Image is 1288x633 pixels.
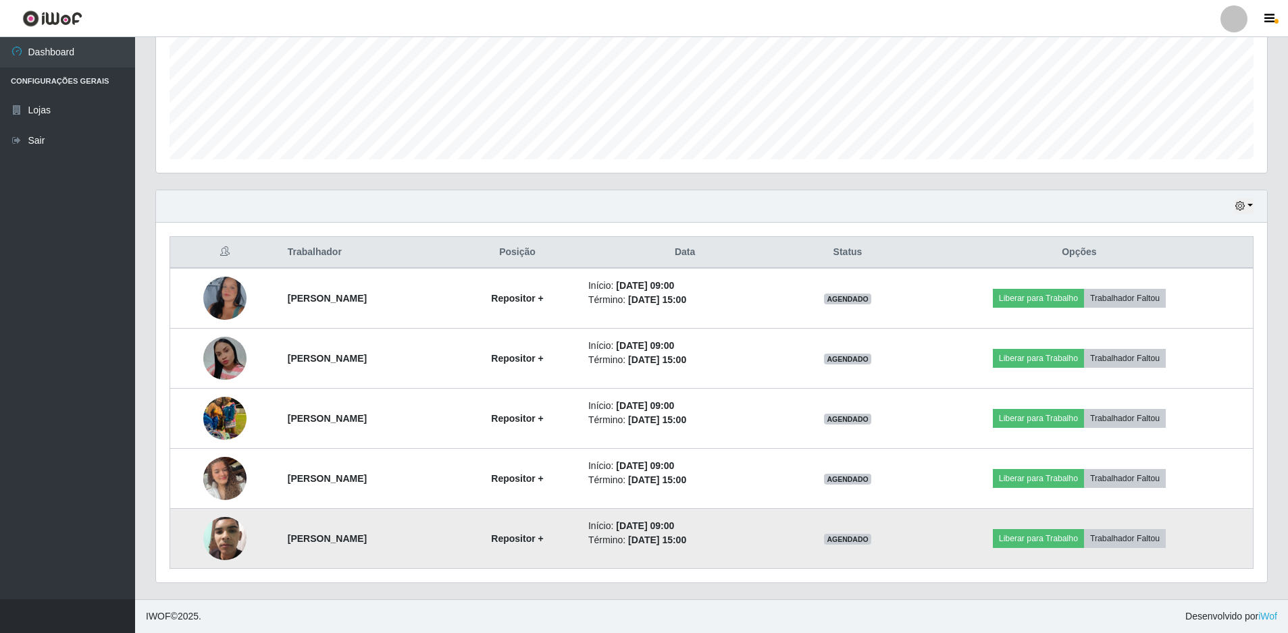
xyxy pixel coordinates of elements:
li: Término: [588,533,781,547]
li: Início: [588,519,781,533]
time: [DATE] 09:00 [616,520,674,531]
button: Liberar para Trabalho [993,349,1084,368]
button: Trabalhador Faltou [1084,409,1166,428]
time: [DATE] 15:00 [628,354,686,365]
strong: [PERSON_NAME] [288,353,367,364]
time: [DATE] 15:00 [628,534,686,545]
strong: [PERSON_NAME] [288,413,367,424]
li: Término: [588,473,781,487]
th: Status [790,237,906,269]
th: Posição [455,237,580,269]
button: Liberar para Trabalho [993,529,1084,548]
a: iWof [1258,611,1277,622]
time: [DATE] 15:00 [628,294,686,305]
strong: Repositor + [491,533,543,544]
img: 1755650013397.jpeg [203,510,247,567]
strong: [PERSON_NAME] [288,533,367,544]
time: [DATE] 09:00 [616,400,674,411]
time: [DATE] 09:00 [616,340,674,351]
th: Opções [906,237,1254,269]
span: AGENDADO [824,414,871,424]
time: [DATE] 15:00 [628,414,686,425]
button: Liberar para Trabalho [993,469,1084,488]
strong: Repositor + [491,413,543,424]
strong: [PERSON_NAME] [288,293,367,304]
span: AGENDADO [824,474,871,485]
time: [DATE] 15:00 [628,474,686,485]
span: AGENDADO [824,534,871,545]
time: [DATE] 09:00 [616,280,674,291]
span: © 2025 . [146,609,201,624]
span: AGENDADO [824,294,871,304]
th: Data [580,237,790,269]
span: AGENDADO [824,354,871,364]
button: Trabalhador Faltou [1084,349,1166,368]
span: IWOF [146,611,171,622]
img: 1754663023387.jpeg [203,440,247,517]
li: Início: [588,339,781,353]
button: Trabalhador Faltou [1084,289,1166,308]
button: Trabalhador Faltou [1084,469,1166,488]
li: Início: [588,459,781,473]
li: Término: [588,413,781,427]
img: 1756127287806.jpeg [203,337,247,380]
th: Trabalhador [280,237,455,269]
strong: [PERSON_NAME] [288,473,367,484]
img: CoreUI Logo [22,10,82,27]
button: Liberar para Trabalho [993,409,1084,428]
li: Início: [588,399,781,413]
strong: Repositor + [491,473,543,484]
button: Liberar para Trabalho [993,289,1084,308]
li: Término: [588,293,781,307]
button: Trabalhador Faltou [1084,529,1166,548]
li: Término: [588,353,781,367]
img: 1742598450745.jpeg [203,252,247,346]
li: Início: [588,279,781,293]
strong: Repositor + [491,353,543,364]
img: 1751228336854.jpeg [203,380,247,457]
span: Desenvolvido por [1185,609,1277,624]
strong: Repositor + [491,293,543,304]
time: [DATE] 09:00 [616,460,674,471]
